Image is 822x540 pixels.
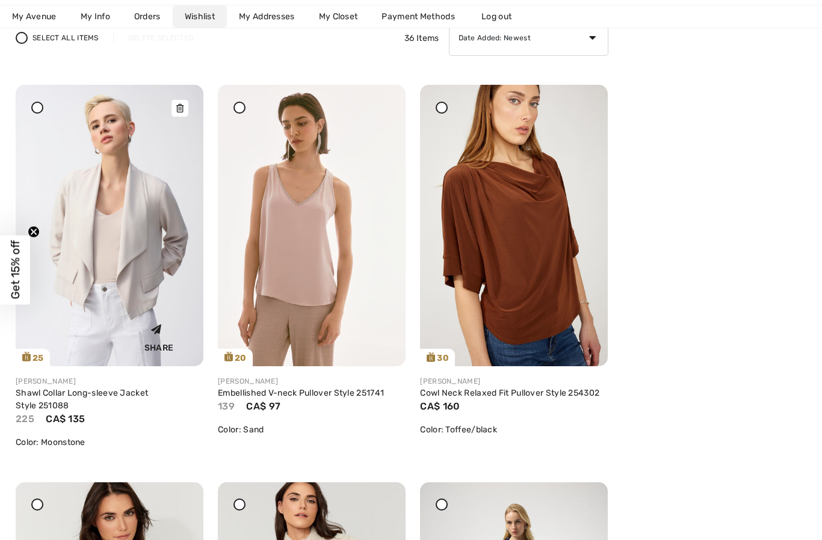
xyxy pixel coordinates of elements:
[420,85,608,366] img: frank-lyman-tops-toffee-black_254302a_3_8963_search.jpg
[16,85,203,366] img: joseph-ribkoff-sweaters-cardigans-black_251088_2_c69c_search.jpg
[307,5,370,28] a: My Closet
[113,32,208,43] div: Delete Selected
[420,85,608,366] a: 30
[420,400,460,412] span: CA$ 160
[8,241,22,299] span: Get 15% off
[246,400,280,412] span: CA$ 97
[369,5,467,28] a: Payment Methods
[218,423,406,436] div: Color: Sand
[16,85,203,366] a: 25
[16,376,203,387] div: [PERSON_NAME]
[69,5,122,28] a: My Info
[420,388,599,398] a: Cowl Neck Relaxed Fit Pullover Style 254302
[218,400,235,412] span: 139
[16,436,203,449] div: Color: Moonstone
[46,413,85,425] span: CA$ 135
[12,10,57,23] span: My Avenue
[218,85,406,366] a: 20
[218,376,406,387] div: [PERSON_NAME]
[16,413,34,425] span: 225
[420,423,608,436] div: Color: Toffee/black
[469,5,536,28] a: Log out
[28,226,40,238] button: Close teaser
[32,32,99,43] span: Select All Items
[16,388,148,411] a: Shawl Collar Long-sleeve Jacket Style 251088
[218,388,384,398] a: Embellished V-neck Pullover Style 251741
[218,85,406,366] img: joseph-ribkoff-tops-sand_251741d_2_daa0_search.jpg
[404,32,439,44] span: 36 Items
[122,5,173,28] a: Orders
[123,314,195,357] div: Share
[173,5,227,28] a: Wishlist
[420,376,608,387] div: [PERSON_NAME]
[227,5,307,28] a: My Addresses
